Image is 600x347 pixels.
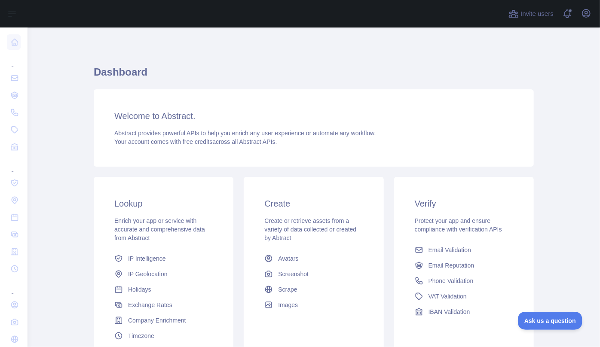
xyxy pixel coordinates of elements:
[94,65,534,86] h1: Dashboard
[128,254,166,263] span: IP Intelligence
[261,266,366,282] a: Screenshot
[111,328,216,344] a: Timezone
[111,313,216,328] a: Company Enrichment
[111,266,216,282] a: IP Geolocation
[128,332,154,340] span: Timezone
[114,130,376,137] span: Abstract provides powerful APIs to help you enrich any user experience or automate any workflow.
[7,52,21,69] div: ...
[518,312,583,330] iframe: Toggle Customer Support
[7,156,21,173] div: ...
[278,301,298,309] span: Images
[128,316,186,325] span: Company Enrichment
[261,282,366,297] a: Scrape
[183,138,212,145] span: free credits
[278,270,309,278] span: Screenshot
[114,110,513,122] h3: Welcome to Abstract.
[415,198,513,210] h3: Verify
[128,285,151,294] span: Holidays
[415,217,502,233] span: Protect your app and ensure compliance with verification APIs
[429,261,474,270] span: Email Reputation
[429,246,471,254] span: Email Validation
[114,217,205,241] span: Enrich your app or service with accurate and comprehensive data from Abstract
[261,251,366,266] a: Avatars
[429,307,470,316] span: IBAN Validation
[128,270,168,278] span: IP Geolocation
[114,138,277,145] span: Your account comes with across all Abstract APIs.
[411,242,517,258] a: Email Validation
[264,217,356,241] span: Create or retrieve assets from a variety of data collected or created by Abtract
[278,285,297,294] span: Scrape
[278,254,298,263] span: Avatars
[111,297,216,313] a: Exchange Rates
[111,251,216,266] a: IP Intelligence
[411,258,517,273] a: Email Reputation
[411,289,517,304] a: VAT Validation
[429,277,474,285] span: Phone Validation
[128,301,172,309] span: Exchange Rates
[411,273,517,289] a: Phone Validation
[111,282,216,297] a: Holidays
[411,304,517,320] a: IBAN Validation
[114,198,213,210] h3: Lookup
[264,198,363,210] h3: Create
[429,292,467,301] span: VAT Validation
[261,297,366,313] a: Images
[507,7,555,21] button: Invite users
[7,278,21,295] div: ...
[520,9,554,19] span: Invite users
